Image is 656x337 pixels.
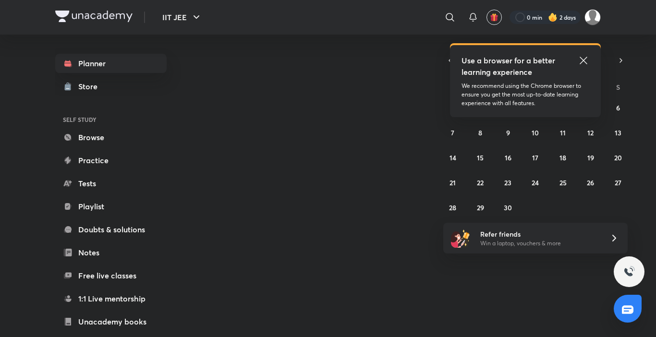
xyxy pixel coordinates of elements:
button: IIT JEE [157,8,208,27]
button: September 14, 2025 [445,150,461,165]
button: September 6, 2025 [610,100,626,115]
a: Browse [55,128,167,147]
button: September 24, 2025 [528,175,543,190]
abbr: September 18, 2025 [559,153,566,162]
button: September 9, 2025 [500,125,516,140]
abbr: September 9, 2025 [506,128,510,137]
img: streak [548,12,558,22]
abbr: September 14, 2025 [449,153,456,162]
abbr: September 12, 2025 [587,128,594,137]
abbr: September 19, 2025 [587,153,594,162]
a: Company Logo [55,11,133,24]
h6: Refer friends [480,229,598,239]
img: ttu [623,266,635,277]
abbr: September 22, 2025 [477,178,484,187]
abbr: September 29, 2025 [477,203,484,212]
abbr: September 27, 2025 [615,178,621,187]
button: September 13, 2025 [610,125,626,140]
abbr: September 20, 2025 [614,153,622,162]
abbr: September 13, 2025 [615,128,621,137]
abbr: September 30, 2025 [504,203,512,212]
div: Store [78,81,103,92]
a: Store [55,77,167,96]
a: Free live classes [55,266,167,285]
img: avatar [490,13,498,22]
h5: Use a browser for a better learning experience [462,55,557,78]
button: September 15, 2025 [473,150,488,165]
button: September 28, 2025 [445,200,461,215]
abbr: September 21, 2025 [449,178,456,187]
a: Unacademy books [55,312,167,331]
abbr: September 28, 2025 [449,203,456,212]
abbr: September 8, 2025 [478,128,482,137]
button: September 11, 2025 [555,125,571,140]
abbr: September 7, 2025 [451,128,454,137]
abbr: September 17, 2025 [532,153,538,162]
button: avatar [486,10,502,25]
button: September 8, 2025 [473,125,488,140]
a: Tests [55,174,167,193]
h6: SELF STUDY [55,111,167,128]
button: September 19, 2025 [583,150,598,165]
p: We recommend using the Chrome browser to ensure you get the most up-to-date learning experience w... [462,82,589,108]
a: Doubts & solutions [55,220,167,239]
button: September 17, 2025 [528,150,543,165]
a: Playlist [55,197,167,216]
abbr: September 6, 2025 [616,103,620,112]
abbr: September 16, 2025 [505,153,511,162]
img: kanish kumar [584,9,601,25]
abbr: September 15, 2025 [477,153,484,162]
img: referral [451,229,470,248]
abbr: September 11, 2025 [560,128,566,137]
a: Practice [55,151,167,170]
button: September 22, 2025 [473,175,488,190]
button: September 26, 2025 [583,175,598,190]
a: Notes [55,243,167,262]
button: September 18, 2025 [555,150,571,165]
img: Company Logo [55,11,133,22]
button: September 10, 2025 [528,125,543,140]
button: September 27, 2025 [610,175,626,190]
abbr: September 23, 2025 [504,178,511,187]
button: September 20, 2025 [610,150,626,165]
a: Planner [55,54,167,73]
abbr: September 25, 2025 [559,178,567,187]
button: September 21, 2025 [445,175,461,190]
abbr: September 10, 2025 [532,128,539,137]
button: September 25, 2025 [555,175,571,190]
button: September 23, 2025 [500,175,516,190]
abbr: Saturday [616,83,620,92]
p: Win a laptop, vouchers & more [480,239,598,248]
abbr: September 24, 2025 [532,178,539,187]
button: September 7, 2025 [445,125,461,140]
button: September 12, 2025 [583,125,598,140]
button: September 30, 2025 [500,200,516,215]
abbr: September 26, 2025 [587,178,594,187]
a: 1:1 Live mentorship [55,289,167,308]
button: September 16, 2025 [500,150,516,165]
button: September 29, 2025 [473,200,488,215]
